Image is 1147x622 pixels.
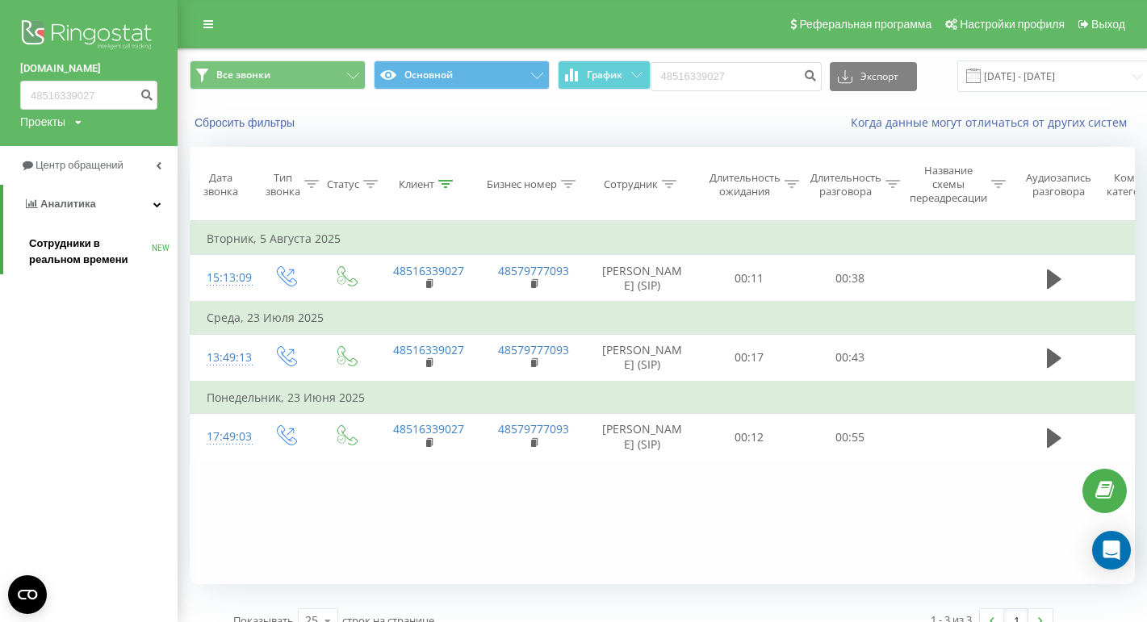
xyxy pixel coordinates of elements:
[651,62,822,91] input: Поиск по номеру
[1092,531,1131,570] div: Open Intercom Messenger
[810,171,881,198] div: Длительность разговора
[800,414,901,461] td: 00:55
[207,262,239,294] div: 15:13:09
[29,236,152,268] span: Сотрудники в реальном времени
[699,414,800,461] td: 00:12
[20,114,65,130] div: Проекты
[498,263,569,278] a: 48579777093
[830,62,917,91] button: Экспорт
[266,171,300,198] div: Тип звонка
[190,171,250,198] div: Дата звонка
[190,61,366,90] button: Все звонки
[586,334,699,382] td: [PERSON_NAME] (SIP)
[960,18,1065,31] span: Настройки профиля
[40,198,96,210] span: Аналитика
[586,414,699,461] td: [PERSON_NAME] (SIP)
[910,164,987,205] div: Название схемы переадресации
[487,177,557,191] div: Бизнес номер
[498,421,569,436] a: 48579777093
[36,159,123,171] span: Центр обращений
[799,18,931,31] span: Реферальная программа
[587,69,622,81] span: График
[207,421,239,453] div: 17:49:03
[20,61,157,77] a: [DOMAIN_NAME]
[3,185,178,223] a: Аналитика
[1019,171,1098,198] div: Аудиозапись разговора
[190,115,303,130] button: Сбросить фильтры
[216,69,270,81] span: Все звонки
[699,334,800,382] td: 00:17
[207,342,239,374] div: 13:49:13
[8,575,47,614] button: Open CMP widget
[800,255,901,303] td: 00:38
[327,177,359,191] div: Статус
[29,229,178,274] a: Сотрудники в реальном времениNEW
[399,177,434,191] div: Клиент
[604,177,658,191] div: Сотрудник
[1091,18,1125,31] span: Выход
[393,421,464,436] a: 48516339027
[393,263,464,278] a: 48516339027
[374,61,550,90] button: Основной
[498,342,569,357] a: 48579777093
[558,61,651,90] button: График
[851,115,1135,130] a: Когда данные могут отличаться от других систем
[20,81,157,110] input: Поиск по номеру
[800,334,901,382] td: 00:43
[710,171,781,198] div: Длительность ожидания
[20,16,157,56] img: Ringostat logo
[586,255,699,303] td: [PERSON_NAME] (SIP)
[393,342,464,357] a: 48516339027
[699,255,800,303] td: 00:11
